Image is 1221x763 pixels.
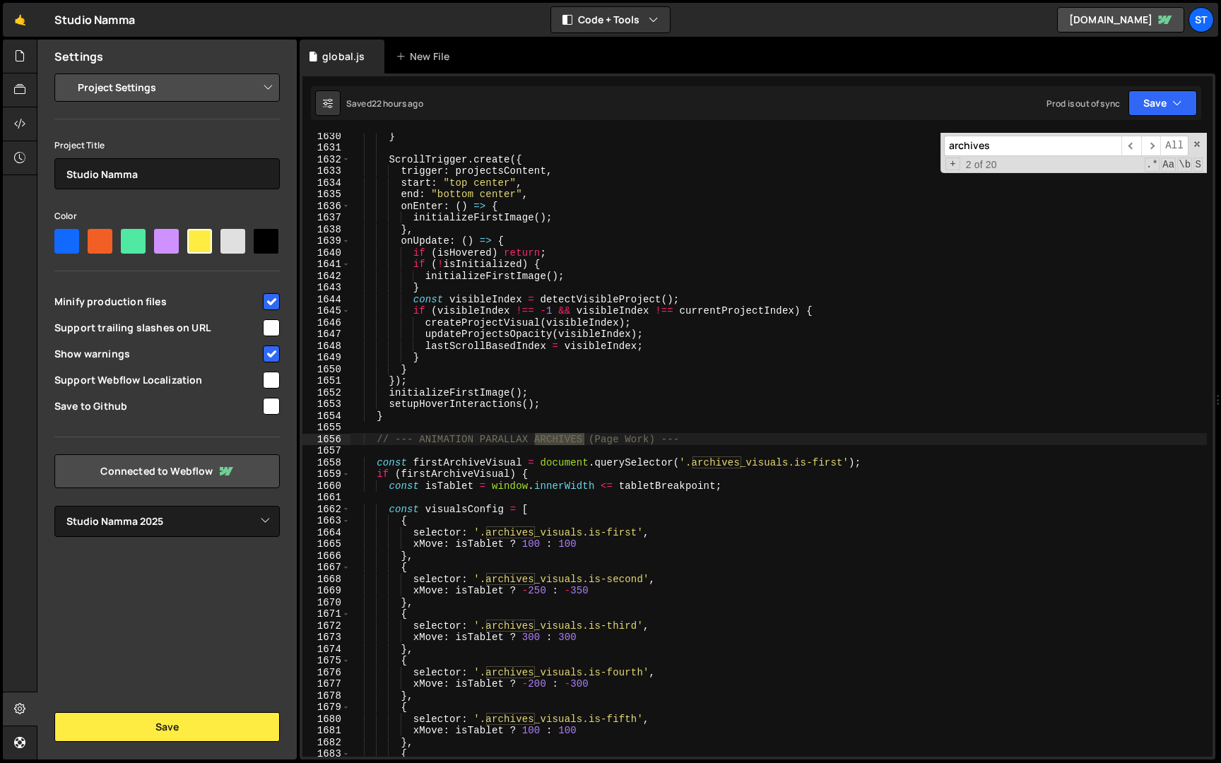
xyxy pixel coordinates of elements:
div: 1674 [302,644,350,656]
div: 1630 [302,131,350,143]
span: ​ [1121,136,1141,156]
span: Search In Selection [1193,158,1203,172]
button: Save [1128,90,1197,116]
div: 1676 [302,667,350,679]
div: 1634 [302,177,350,189]
div: 1641 [302,259,350,271]
div: 1677 [302,678,350,690]
button: Save [54,712,280,742]
div: 1642 [302,271,350,283]
button: Code + Tools [551,7,670,32]
span: Support Webflow Localization [54,373,261,387]
div: 1678 [302,690,350,702]
div: New File [396,49,455,64]
div: 1655 [302,422,350,434]
div: 1675 [302,655,350,667]
span: Whole Word Search [1177,158,1192,172]
span: Minify production files [54,295,261,309]
div: 1638 [302,224,350,236]
label: Project Title [54,138,105,153]
input: Search for [944,136,1121,156]
span: CaseSensitive Search [1161,158,1176,172]
label: Color [54,209,77,223]
div: 1650 [302,364,350,376]
div: 1648 [302,341,350,353]
a: 🤙 [3,3,37,37]
div: 1633 [302,165,350,177]
div: 1652 [302,387,350,399]
div: 1651 [302,375,350,387]
span: ​ [1141,136,1161,156]
span: Toggle Replace mode [945,158,960,171]
div: 1665 [302,538,350,550]
span: Support trailing slashes on URL [54,321,261,335]
div: 1656 [302,434,350,446]
div: 1663 [302,515,350,527]
div: 1653 [302,398,350,410]
div: 1670 [302,597,350,609]
div: Studio Namma [54,11,135,28]
div: 1639 [302,235,350,247]
div: 1643 [302,282,350,294]
div: 1646 [302,317,350,329]
h2: Settings [54,49,103,64]
input: Project name [54,158,280,189]
div: Prod is out of sync [1046,97,1120,110]
div: 1659 [302,468,350,480]
div: 1666 [302,550,350,562]
div: 1658 [302,457,350,469]
div: 1660 [302,480,350,492]
div: 1671 [302,608,350,620]
div: 1636 [302,201,350,213]
div: 1679 [302,702,350,714]
div: 1662 [302,504,350,516]
span: RegExp Search [1145,158,1160,172]
div: 1682 [302,737,350,749]
div: 1683 [302,748,350,760]
div: 1635 [302,189,350,201]
div: 1631 [302,142,350,154]
div: 1632 [302,154,350,166]
div: 1649 [302,352,350,364]
span: Save to Github [54,399,261,413]
div: 1673 [302,632,350,644]
div: 1654 [302,410,350,422]
div: 1667 [302,562,350,574]
a: [DOMAIN_NAME] [1057,7,1184,32]
div: 1661 [302,492,350,504]
div: 1680 [302,714,350,726]
span: Show warnings [54,347,261,361]
div: 1681 [302,725,350,737]
div: 1644 [302,294,350,306]
div: 1647 [302,329,350,341]
div: 1669 [302,585,350,597]
a: St [1188,7,1214,32]
span: 2 of 20 [960,159,1003,171]
div: 22 hours ago [372,97,423,110]
div: 1664 [302,527,350,539]
div: 1645 [302,305,350,317]
span: Alt-Enter [1160,136,1188,156]
div: Saved [346,97,423,110]
div: 1657 [302,445,350,457]
div: 1672 [302,620,350,632]
div: 1668 [302,574,350,586]
div: 1637 [302,212,350,224]
div: global.js [322,49,365,64]
div: 1640 [302,247,350,259]
a: Connected to Webflow [54,454,280,488]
